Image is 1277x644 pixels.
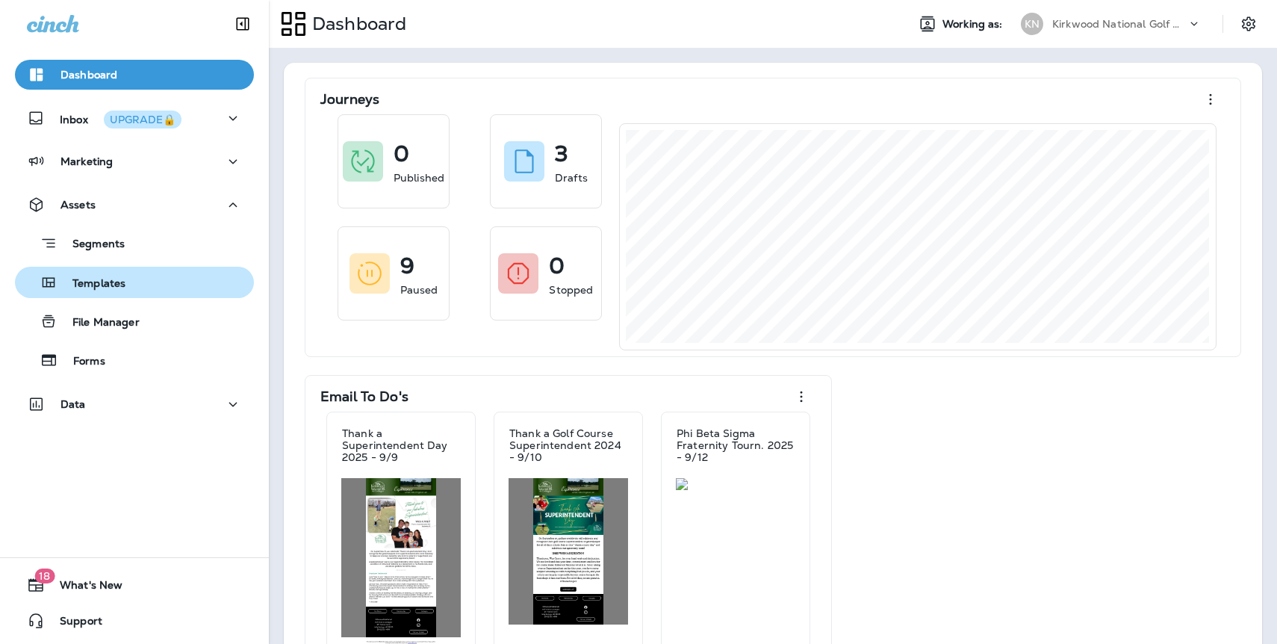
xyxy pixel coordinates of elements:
p: Marketing [60,155,113,167]
p: Forms [58,355,105,369]
span: Support [45,615,102,633]
button: Settings [1235,10,1262,37]
button: Assets [15,190,254,220]
p: File Manager [58,316,140,330]
p: Segments [58,238,125,253]
p: 3 [555,146,568,161]
button: Support [15,606,254,636]
img: 6c48d7ca-3e64-40e7-87f8-029af45523b5.jpg [509,478,628,625]
button: Data [15,389,254,419]
button: 18What's New [15,570,254,600]
p: Dashboard [60,69,117,81]
p: Thank a Superintendent Day 2025 - 9/9 [342,427,460,463]
button: Marketing [15,146,254,176]
p: Thank a Golf Course Superintendent 2024 - 9/10 [509,427,627,463]
p: Email To Do's [320,389,408,404]
img: 82573f46-0cc1-4bb6-a17c-b993f68925b7.jpg [676,478,795,490]
span: Working as: [942,18,1006,31]
p: Inbox [60,111,181,126]
button: InboxUPGRADE🔒 [15,103,254,133]
p: 0 [549,258,565,273]
p: 9 [400,258,414,273]
div: KN [1021,13,1043,35]
button: Templates [15,267,254,298]
span: 18 [34,569,55,583]
button: Segments [15,227,254,259]
p: Journeys [320,92,379,107]
button: File Manager [15,306,254,337]
button: Collapse Sidebar [222,9,264,39]
span: What's New [45,579,122,597]
p: Dashboard [306,13,406,35]
p: Phi Beta Sigma Fraternity Tourn. 2025 - 9/12 [677,427,795,463]
p: Templates [58,277,125,291]
p: Paused [400,282,438,297]
button: Forms [15,344,254,376]
p: Drafts [555,170,588,185]
p: 0 [394,146,409,161]
button: UPGRADE🔒 [104,111,181,129]
button: Dashboard [15,60,254,90]
div: UPGRADE🔒 [110,114,175,125]
p: Kirkwood National Golf Club [1052,18,1187,30]
p: Assets [60,199,96,211]
p: Published [394,170,444,185]
p: Data [60,398,86,410]
p: Stopped [549,282,593,297]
